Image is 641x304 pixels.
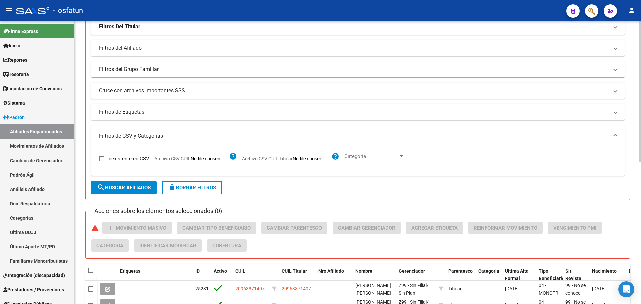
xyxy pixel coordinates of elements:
[177,222,256,234] button: Cambiar Tipo Beneficiario
[592,268,617,274] span: Nacimiento
[448,286,462,291] span: Titular
[195,286,211,291] span: 252311
[91,147,625,176] div: Filtros de CSV y Categorias
[91,181,157,194] button: Buscar Afiliados
[99,66,609,73] mat-panel-title: Filtros del Grupo Familiar
[399,268,425,274] span: Gerenciador
[3,99,25,107] span: Sistema
[91,104,625,120] mat-expansion-panel-header: Filtros de Etiquetas
[117,264,193,286] datatable-header-cell: Etiquetas
[331,152,339,160] mat-icon: help
[396,264,436,286] datatable-header-cell: Gerenciador
[91,83,625,99] mat-expansion-panel-header: Cruce con archivos importantes SSS
[3,28,38,35] span: Firma Express
[563,264,589,286] datatable-header-cell: Sit. Revista
[99,108,609,116] mat-panel-title: Filtros de Etiquetas
[338,225,395,231] span: Cambiar Gerenciador
[318,268,344,274] span: Nro Afiliado
[168,183,176,191] mat-icon: delete
[536,264,563,286] datatable-header-cell: Tipo Beneficiario
[333,222,401,234] button: Cambiar Gerenciador
[191,156,229,162] input: Archivo CSV CUIL
[229,152,237,160] mat-icon: help
[478,268,499,274] span: Categoria
[618,281,634,297] div: Open Intercom Messenger
[3,71,29,78] span: Tesorería
[91,224,99,232] mat-icon: warning
[261,222,327,234] button: Cambiar Parentesco
[211,264,233,286] datatable-header-cell: Activo
[5,6,13,14] mat-icon: menu
[3,56,27,64] span: Reportes
[139,243,196,249] span: Identificar Modificar
[97,185,151,191] span: Buscar Afiliados
[344,153,398,159] span: Categoria
[448,268,473,274] span: Parentesco
[168,185,216,191] span: Borrar Filtros
[3,272,65,279] span: Integración (discapacidad)
[629,268,639,274] span: Edad
[474,225,537,231] span: Reinformar Movimiento
[548,222,602,234] button: Vencimiento PMI
[476,264,502,286] datatable-header-cell: Categoria
[99,87,609,94] mat-panel-title: Cruce con archivos importantes SSS
[3,42,20,49] span: Inicio
[282,268,307,274] span: CUIL Titular
[282,286,311,291] span: 20963871407
[406,222,463,234] button: Agregar Etiqueta
[99,23,140,30] strong: Filtros Del Titular
[233,264,269,286] datatable-header-cell: CUIL
[628,6,636,14] mat-icon: person
[446,264,476,286] datatable-header-cell: Parentesco
[102,222,172,234] button: Movimiento Masivo
[3,85,62,92] span: Liquidación de Convenios
[411,225,458,231] span: Agregar Etiqueta
[207,239,247,252] button: Cobertura
[99,132,609,140] mat-panel-title: Filtros de CSV y Categorias
[316,264,353,286] datatable-header-cell: Nro Afiliado
[505,285,533,293] div: [DATE]
[355,283,391,296] span: [PERSON_NAME] [PERSON_NAME]
[91,40,625,56] mat-expansion-panel-header: Filtros del Afiliado
[539,268,565,281] span: Tipo Beneficiario
[353,264,396,286] datatable-header-cell: Nombre
[235,268,245,274] span: CUIL
[592,286,606,291] span: [DATE]
[214,268,227,274] span: Activo
[193,264,211,286] datatable-header-cell: ID
[235,286,265,291] span: 20963871407
[99,44,609,52] mat-panel-title: Filtros del Afiliado
[195,268,200,274] span: ID
[91,19,625,35] mat-expansion-panel-header: Filtros Del Titular
[355,268,372,274] span: Nombre
[96,243,123,249] span: Categoria
[91,125,625,147] mat-expansion-panel-header: Filtros de CSV y Categorias
[212,243,241,249] span: Cobertura
[91,239,129,252] button: Categoria
[91,206,225,216] h3: Acciones sobre los elementos seleccionados (0)
[267,225,322,231] span: Cambiar Parentesco
[565,268,581,281] span: Sit. Revista
[279,264,316,286] datatable-header-cell: CUIL Titular
[553,225,596,231] span: Vencimiento PMI
[539,283,580,296] span: 04 - MONOTRIBUTISTAS
[182,225,251,231] span: Cambiar Tipo Beneficiario
[116,225,166,231] span: Movimiento Masivo
[3,286,64,293] span: Prestadores / Proveedores
[91,61,625,77] mat-expansion-panel-header: Filtros del Grupo Familiar
[502,264,536,286] datatable-header-cell: Ultima Alta Formal
[162,181,222,194] button: Borrar Filtros
[120,268,140,274] span: Etiquetas
[468,222,543,234] button: Reinformar Movimiento
[107,155,149,163] span: Inexistente en CSV
[3,114,25,121] span: Padrón
[134,239,202,252] button: Identificar Modificar
[97,183,105,191] mat-icon: search
[505,268,529,281] span: Ultima Alta Formal
[293,156,331,162] input: Archivo CSV CUIL Titular
[154,156,191,161] span: Archivo CSV CUIL
[589,264,626,286] datatable-header-cell: Nacimiento
[106,224,114,232] mat-icon: add
[53,3,83,18] span: - osfatun
[242,156,293,161] span: Archivo CSV CUIL Titular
